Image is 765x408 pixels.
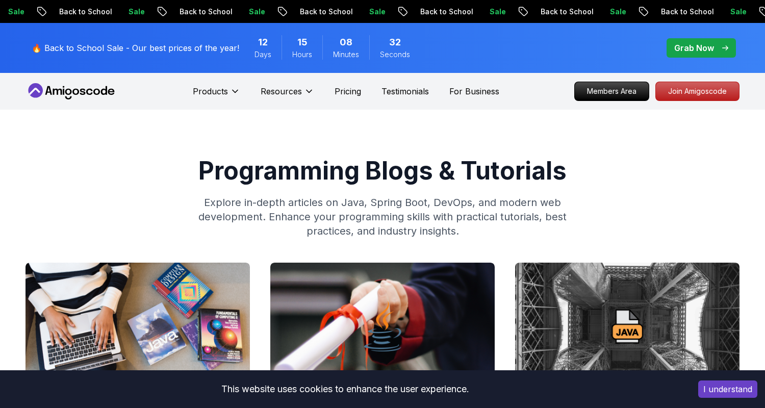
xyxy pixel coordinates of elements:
[228,7,261,17] p: Sale
[575,82,649,100] p: Members Area
[710,7,743,17] p: Sale
[193,85,240,106] button: Products
[590,7,622,17] p: Sale
[469,7,502,17] p: Sale
[261,85,302,97] p: Resources
[698,380,757,398] button: Accept cookies
[159,7,228,17] p: Back to School
[674,42,714,54] p: Grab Now
[254,49,271,60] span: Days
[656,82,739,100] p: Join Amigoscode
[32,42,239,54] p: 🔥 Back to School Sale - Our best prices of the year!
[333,49,359,60] span: Minutes
[258,35,268,49] span: 12 Days
[261,85,314,106] button: Resources
[641,7,710,17] p: Back to School
[193,85,228,97] p: Products
[515,263,739,390] img: image
[655,82,739,101] a: Join Amigoscode
[25,159,739,183] h1: Programming Blogs & Tutorials
[270,263,495,390] img: image
[340,35,352,49] span: 8 Minutes
[349,7,381,17] p: Sale
[108,7,141,17] p: Sale
[297,35,308,49] span: 15 Hours
[39,7,108,17] p: Back to School
[8,378,683,400] div: This website uses cookies to enhance the user experience.
[380,49,410,60] span: Seconds
[520,7,590,17] p: Back to School
[574,82,649,101] a: Members Area
[279,7,349,17] p: Back to School
[449,85,499,97] a: For Business
[389,35,401,49] span: 32 Seconds
[187,195,578,238] p: Explore in-depth articles on Java, Spring Boot, DevOps, and modern web development. Enhance your ...
[381,85,429,97] a: Testimonials
[335,85,361,97] a: Pricing
[292,49,312,60] span: Hours
[25,263,250,390] img: image
[400,7,469,17] p: Back to School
